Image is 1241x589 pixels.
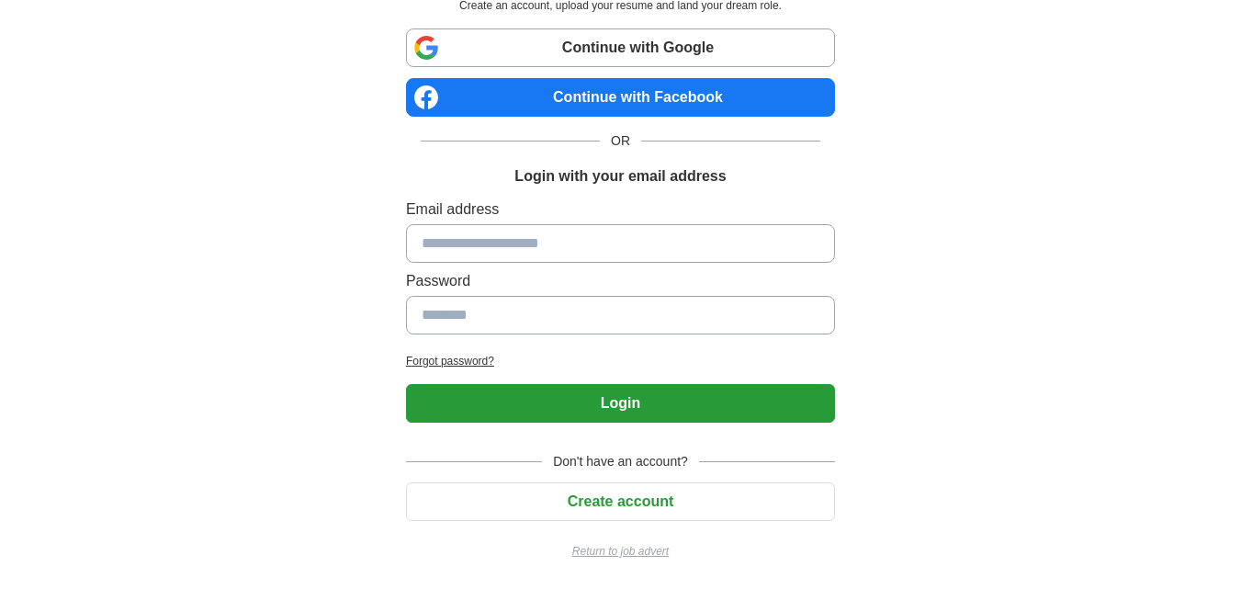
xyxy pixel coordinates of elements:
[600,131,641,151] span: OR
[406,543,835,560] a: Return to job advert
[406,353,835,369] a: Forgot password?
[406,198,835,221] label: Email address
[514,165,726,187] h1: Login with your email address
[406,493,835,509] a: Create account
[406,384,835,423] button: Login
[406,270,835,292] label: Password
[406,78,835,117] a: Continue with Facebook
[542,452,699,471] span: Don't have an account?
[406,28,835,67] a: Continue with Google
[406,482,835,521] button: Create account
